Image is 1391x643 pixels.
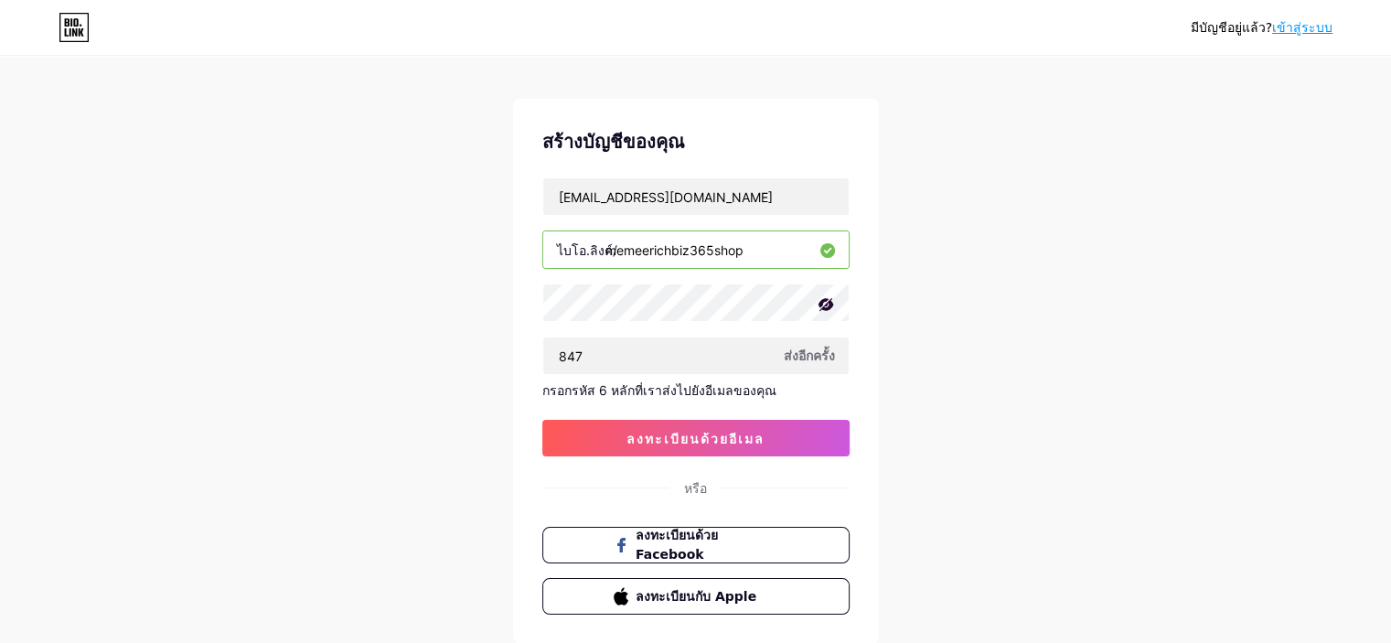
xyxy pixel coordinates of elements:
[557,242,617,258] font: ไบโอ.ลิงค์/
[543,231,849,268] input: ชื่อผู้ใช้
[1272,20,1332,35] a: เข้าสู่ระบบ
[1191,20,1272,35] font: มีบัญชีอยู่แล้ว?
[626,431,765,446] font: ลงทะเบียนด้วยอีเมล
[542,420,850,456] button: ลงทะเบียนด้วยอีเมล
[636,589,756,604] font: ลงทะเบียนกับ Apple
[543,338,849,374] input: วางรหัสเข้าระบบ
[543,178,849,215] input: อีเมล
[542,578,850,615] button: ลงทะเบียนกับ Apple
[636,528,718,562] font: ลงทะเบียนด้วย Facebook
[542,527,850,563] button: ลงทะเบียนด้วย Facebook
[684,480,707,496] font: หรือ
[784,348,835,363] font: ส่งอีกครั้ง
[542,382,776,398] font: กรอกรหัส 6 หลักที่เราส่งไปยังอีเมลของคุณ
[542,131,685,153] font: สร้างบัญชีของคุณ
